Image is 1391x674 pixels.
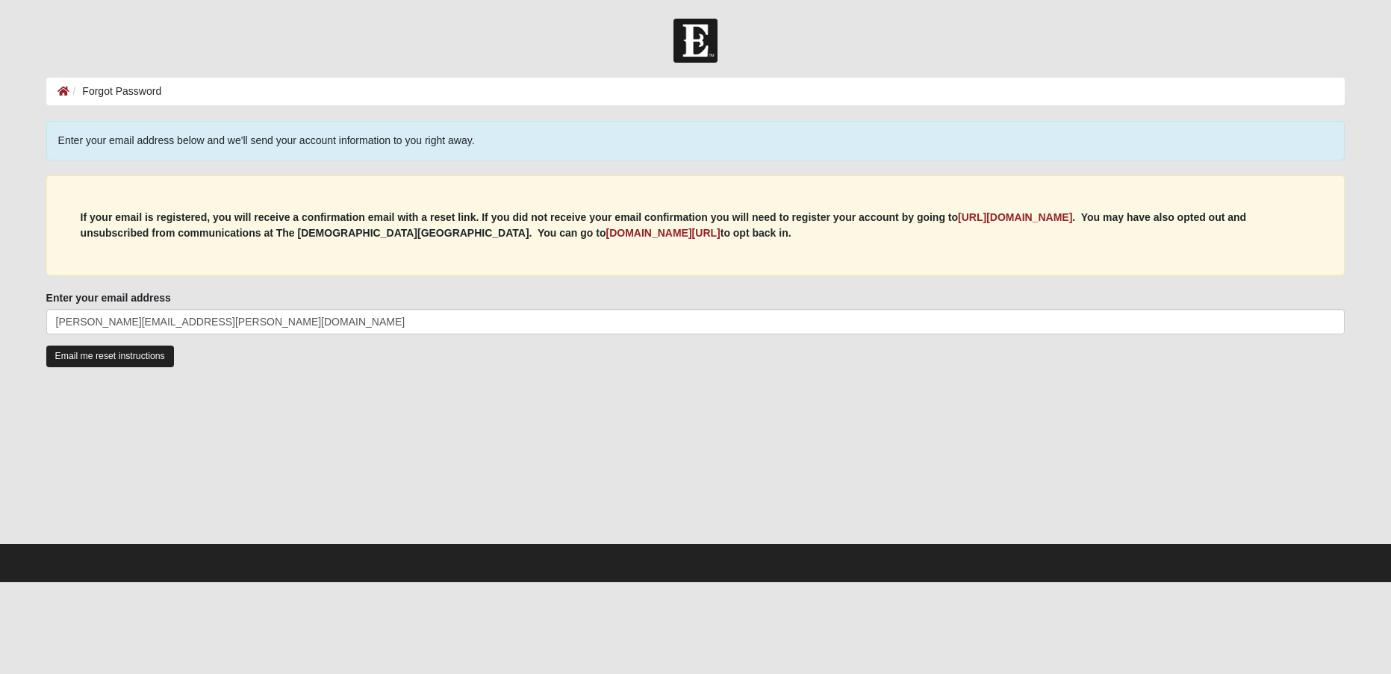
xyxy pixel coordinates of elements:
[46,346,174,367] input: Email me reset instructions
[69,84,162,99] li: Forgot Password
[606,227,721,239] a: [DOMAIN_NAME][URL]
[46,290,171,305] label: Enter your email address
[81,210,1311,241] p: If your email is registered, you will receive a confirmation email with a reset link. If you did ...
[958,211,1072,223] a: [URL][DOMAIN_NAME]
[46,121,1345,160] div: Enter your email address below and we'll send your account information to you right away.
[673,19,718,63] img: Church of Eleven22 Logo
